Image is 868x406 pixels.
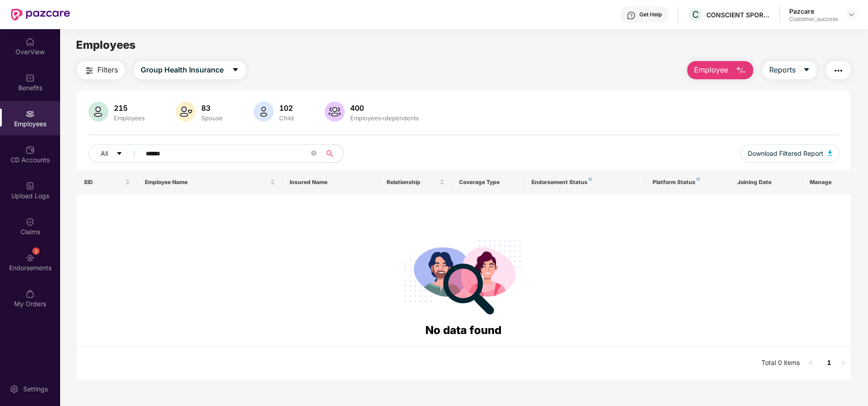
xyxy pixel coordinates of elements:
button: Filters [77,61,125,79]
div: 215 [112,103,147,113]
img: svg+xml;base64,PHN2ZyB4bWxucz0iaHR0cDovL3d3dy53My5vcmcvMjAwMC9zdmciIHdpZHRoPSIyODgiIGhlaWdodD0iMj... [398,229,529,322]
span: Employees [76,38,136,51]
button: Reportscaret-down [762,61,817,79]
button: Group Health Insurancecaret-down [134,61,246,79]
button: Employee [687,61,753,79]
span: Relationship [387,179,438,186]
span: left [808,360,813,365]
img: svg+xml;base64,PHN2ZyBpZD0iQ0RfQWNjb3VudHMiIGRhdGEtbmFtZT0iQ0QgQWNjb3VudHMiIHhtbG5zPSJodHRwOi8vd3... [26,145,35,154]
div: Customer_success [789,15,838,23]
th: Manage [802,170,851,195]
button: Download Filtered Report [740,144,840,163]
img: svg+xml;base64,PHN2ZyB4bWxucz0iaHR0cDovL3d3dy53My5vcmcvMjAwMC9zdmciIHdpZHRoPSIyNCIgaGVpZ2h0PSIyNC... [833,65,844,76]
div: 400 [348,103,421,113]
img: svg+xml;base64,PHN2ZyB4bWxucz0iaHR0cDovL3d3dy53My5vcmcvMjAwMC9zdmciIHhtbG5zOnhsaW5rPSJodHRwOi8vd3... [176,102,196,122]
span: Filters [97,64,118,76]
span: C [692,9,699,20]
li: 1 [822,356,836,370]
img: svg+xml;base64,PHN2ZyB4bWxucz0iaHR0cDovL3d3dy53My5vcmcvMjAwMC9zdmciIHdpZHRoPSIyNCIgaGVpZ2h0PSIyNC... [84,65,95,76]
span: caret-down [116,150,123,158]
img: svg+xml;base64,PHN2ZyB4bWxucz0iaHR0cDovL3d3dy53My5vcmcvMjAwMC9zdmciIHhtbG5zOnhsaW5rPSJodHRwOi8vd3... [828,150,832,156]
div: Pazcare [789,7,838,15]
img: svg+xml;base64,PHN2ZyBpZD0iU2V0dGluZy0yMHgyMCIgeG1sbnM9Imh0dHA6Ly93d3cudzMub3JnLzIwMDAvc3ZnIiB3aW... [10,385,19,394]
img: svg+xml;base64,PHN2ZyB4bWxucz0iaHR0cDovL3d3dy53My5vcmcvMjAwMC9zdmciIHdpZHRoPSI4IiBoZWlnaHQ9IjgiIH... [696,177,700,181]
span: caret-down [232,66,239,74]
th: Relationship [379,170,452,195]
button: right [836,356,851,370]
th: EID [77,170,138,195]
img: svg+xml;base64,PHN2ZyBpZD0iRW1wbG95ZWVzIiB4bWxucz0iaHR0cDovL3d3dy53My5vcmcvMjAwMC9zdmciIHdpZHRoPS... [26,109,35,118]
div: Spouse [199,114,225,122]
li: Total 0 items [761,356,800,370]
span: search [321,150,339,157]
img: svg+xml;base64,PHN2ZyB4bWxucz0iaHR0cDovL3d3dy53My5vcmcvMjAwMC9zdmciIHhtbG5zOnhsaW5rPSJodHRwOi8vd3... [735,65,746,76]
span: No data found [425,324,501,337]
button: left [803,356,818,370]
span: Download Filtered Report [748,149,823,159]
img: svg+xml;base64,PHN2ZyBpZD0iVXBsb2FkX0xvZ3MiIGRhdGEtbmFtZT0iVXBsb2FkIExvZ3MiIHhtbG5zPSJodHRwOi8vd3... [26,181,35,190]
div: 83 [199,103,225,113]
img: svg+xml;base64,PHN2ZyB4bWxucz0iaHR0cDovL3d3dy53My5vcmcvMjAwMC9zdmciIHhtbG5zOnhsaW5rPSJodHRwOi8vd3... [254,102,274,122]
th: Insured Name [282,170,379,195]
a: 1 [822,356,836,370]
button: search [321,144,344,163]
li: Previous Page [803,356,818,370]
span: Group Health Insurance [141,64,224,76]
div: CONSCIENT SPORTS LLP [706,10,770,19]
span: Employee Name [145,179,269,186]
div: 102 [277,103,296,113]
img: svg+xml;base64,PHN2ZyBpZD0iSG9tZSIgeG1sbnM9Imh0dHA6Ly93d3cudzMub3JnLzIwMDAvc3ZnIiB3aWR0aD0iMjAiIG... [26,37,35,46]
img: svg+xml;base64,PHN2ZyBpZD0iRW5kb3JzZW1lbnRzIiB4bWxucz0iaHR0cDovL3d3dy53My5vcmcvMjAwMC9zdmciIHdpZH... [26,253,35,262]
span: EID [84,179,123,186]
span: Reports [769,64,796,76]
img: svg+xml;base64,PHN2ZyBpZD0iTXlfT3JkZXJzIiBkYXRhLW5hbWU9Ik15IE9yZGVycyIgeG1sbnM9Imh0dHA6Ly93d3cudz... [26,289,35,298]
th: Employee Name [138,170,283,195]
div: Platform Status [653,179,723,186]
img: svg+xml;base64,PHN2ZyB4bWxucz0iaHR0cDovL3d3dy53My5vcmcvMjAwMC9zdmciIHhtbG5zOnhsaW5rPSJodHRwOi8vd3... [88,102,108,122]
li: Next Page [836,356,851,370]
img: svg+xml;base64,PHN2ZyB4bWxucz0iaHR0cDovL3d3dy53My5vcmcvMjAwMC9zdmciIHhtbG5zOnhsaW5rPSJodHRwOi8vd3... [325,102,345,122]
img: svg+xml;base64,PHN2ZyB4bWxucz0iaHR0cDovL3d3dy53My5vcmcvMjAwMC9zdmciIHdpZHRoPSI4IiBoZWlnaHQ9IjgiIH... [588,177,592,181]
th: Coverage Type [452,170,524,195]
img: svg+xml;base64,PHN2ZyBpZD0iSGVscC0zMngzMiIgeG1sbnM9Imh0dHA6Ly93d3cudzMub3JnLzIwMDAvc3ZnIiB3aWR0aD... [627,11,636,20]
img: svg+xml;base64,PHN2ZyBpZD0iQ2xhaW0iIHhtbG5zPSJodHRwOi8vd3d3LnczLm9yZy8yMDAwL3N2ZyIgd2lkdGg9IjIwIi... [26,217,35,226]
div: Endorsement Status [531,179,638,186]
span: Employee [694,64,728,76]
span: close-circle [311,149,317,158]
div: 3 [32,247,40,255]
div: Get Help [639,11,662,18]
img: svg+xml;base64,PHN2ZyBpZD0iQmVuZWZpdHMiIHhtbG5zPSJodHRwOi8vd3d3LnczLm9yZy8yMDAwL3N2ZyIgd2lkdGg9Ij... [26,73,35,82]
button: Allcaret-down [88,144,144,163]
span: All [101,149,108,159]
div: Settings [20,385,51,394]
div: Employees+dependents [348,114,421,122]
span: caret-down [803,66,810,74]
span: close-circle [311,150,317,156]
div: Employees [112,114,147,122]
th: Joining Date [730,170,802,195]
span: right [841,360,846,365]
div: Child [277,114,296,122]
img: New Pazcare Logo [11,9,70,21]
img: svg+xml;base64,PHN2ZyBpZD0iRHJvcGRvd24tMzJ4MzIiIHhtbG5zPSJodHRwOi8vd3d3LnczLm9yZy8yMDAwL3N2ZyIgd2... [848,11,855,18]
